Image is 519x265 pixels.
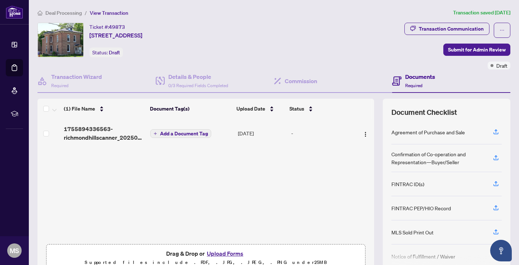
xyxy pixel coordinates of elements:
span: 1755894336563-richmondhillscanner_20250822_105747.pdf [64,125,145,142]
div: Agreement of Purchase and Sale [391,128,465,136]
div: Confirmation of Co-operation and Representation—Buyer/Seller [391,150,484,166]
span: plus [154,132,157,135]
div: Transaction Communication [419,23,484,35]
td: [DATE] [235,119,288,148]
span: Add a Document Tag [160,131,208,136]
span: [STREET_ADDRESS] [89,31,142,40]
span: Drag & Drop or [166,249,245,258]
span: Draft [496,62,507,69]
span: ellipsis [500,28,505,33]
article: Transaction saved [DATE] [453,9,510,17]
span: Deal Processing [45,10,82,16]
button: Transaction Communication [404,23,489,35]
button: Open asap [490,240,512,261]
div: FINTRAC PEP/HIO Record [391,204,451,212]
h4: Documents [405,72,435,81]
button: Submit for Admin Review [443,44,510,56]
div: Notice of Fulfillment / Waiver [391,252,455,260]
img: IMG-X12180331_1.jpg [38,23,83,57]
th: (1) File Name [61,99,147,119]
button: Logo [360,127,371,139]
span: Status [289,105,304,113]
span: Submit for Admin Review [448,44,506,55]
h4: Details & People [168,72,228,81]
div: Status: [89,48,123,57]
th: Status [287,99,353,119]
h4: Commission [285,77,317,85]
span: Required [51,83,68,88]
span: Draft [109,49,120,56]
span: (1) File Name [64,105,95,113]
img: Logo [363,131,368,137]
th: Document Tag(s) [147,99,234,119]
div: Ticket #: [89,23,125,31]
span: 49873 [109,24,125,30]
img: logo [6,5,23,19]
button: Upload Forms [205,249,245,258]
span: Required [405,83,422,88]
h4: Transaction Wizard [51,72,102,81]
span: home [37,10,43,15]
span: Document Checklist [391,107,457,117]
div: FINTRAC ID(s) [391,180,424,188]
button: Add a Document Tag [150,129,211,138]
span: 0/3 Required Fields Completed [168,83,228,88]
span: View Transaction [90,10,128,16]
div: - [291,129,352,137]
span: Upload Date [236,105,265,113]
span: MS [10,246,19,256]
th: Upload Date [234,99,287,119]
div: MLS Sold Print Out [391,228,434,236]
li: / [85,9,87,17]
